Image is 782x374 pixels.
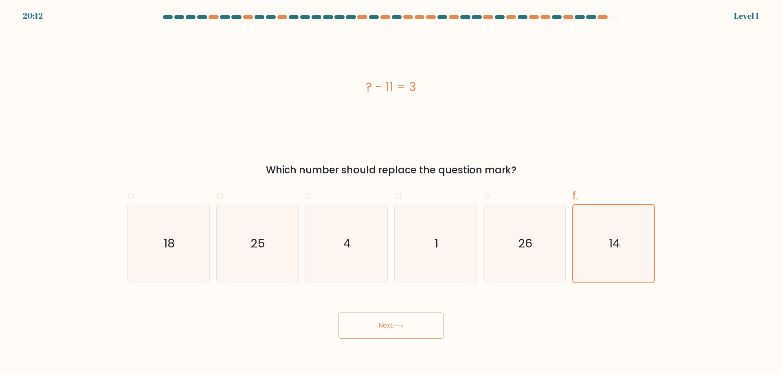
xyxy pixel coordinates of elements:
span: a. [127,188,137,203]
text: 1 [435,235,438,252]
text: 14 [609,235,620,252]
span: c. [305,188,314,203]
div: ? - 11 = 3 [127,78,655,96]
div: Which number should replace the question mark? [132,163,650,177]
span: f. [572,188,578,203]
text: 25 [251,235,266,252]
text: 26 [518,235,532,252]
span: d. [394,188,404,203]
text: 18 [164,235,175,252]
span: b. [216,188,226,203]
div: 20:12 [23,10,43,22]
span: e. [483,188,492,203]
div: Level 1 [734,10,759,22]
text: 4 [344,235,351,252]
button: Next [338,313,444,339]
